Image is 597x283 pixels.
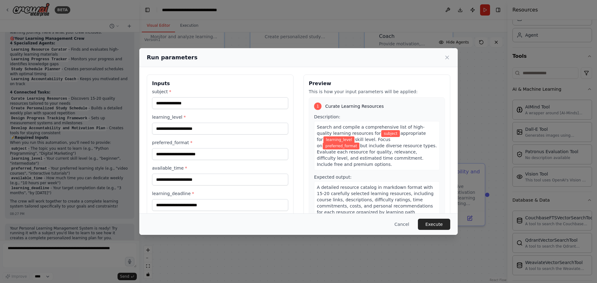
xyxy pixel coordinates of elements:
label: subject [152,89,288,95]
span: Description: [314,114,340,119]
span: A detailed resource catalog in markdown format with 15-20 carefully selected learning resources, ... [317,185,433,221]
h2: Run parameters [147,53,197,62]
label: available_time [152,165,288,171]
label: learning_deadline [152,190,288,197]
label: preferred_format [152,139,288,146]
span: Curate Learning Resources [325,103,384,109]
button: Execute [418,219,450,230]
h3: Inputs [152,80,288,87]
div: 1 [314,103,322,110]
span: Variable: subject [381,130,400,137]
span: but include diverse resource types. Evaluate each resource for quality, relevance, difficulty lev... [317,143,437,167]
span: appropriate for [317,131,426,142]
span: Search and compile a comprehensive list of high-quality learning resources for [317,125,424,136]
label: learning_level [152,114,288,120]
span: skill level. Focus on [317,137,390,148]
button: Cancel [390,219,414,230]
span: Variable: preferred_format [323,143,359,149]
span: Expected output: [314,175,352,180]
h3: Preview [309,80,445,87]
p: This is how your input parameters will be applied: [309,89,445,95]
span: Variable: learning_level [323,136,354,143]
